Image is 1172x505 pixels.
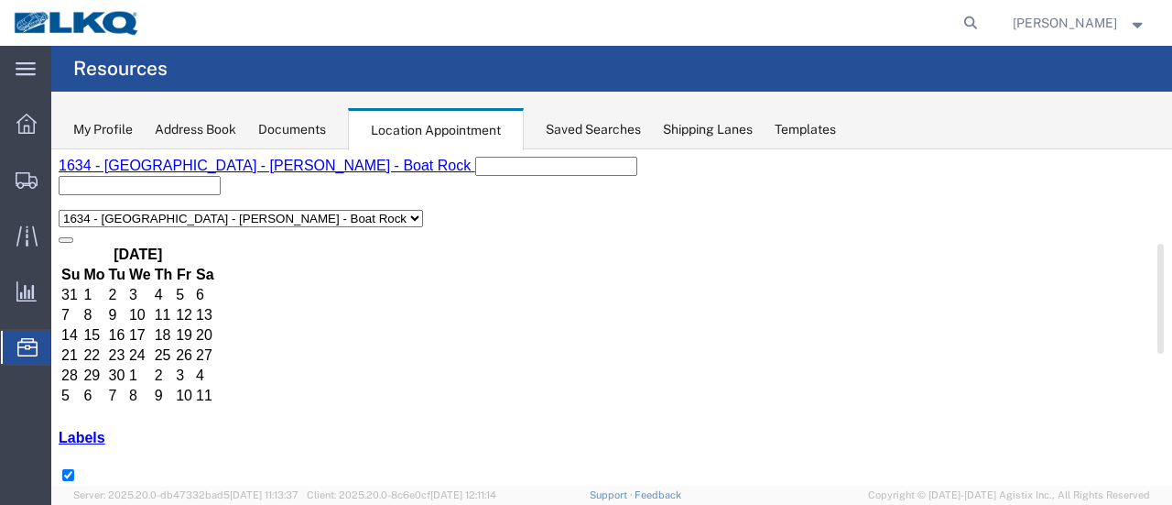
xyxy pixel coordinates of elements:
button: [PERSON_NAME] [1012,12,1147,34]
div: Saved Searches [546,120,641,139]
td: 20 [144,177,164,195]
td: 23 [57,197,75,215]
td: 3 [124,217,142,236]
td: 15 [31,177,54,195]
span: [DATE] 11:13:37 [230,489,298,500]
td: 17 [77,177,101,195]
div: Address Book [155,120,236,139]
td: 27 [144,197,164,215]
img: logo [13,9,141,37]
td: 26 [124,197,142,215]
td: 9 [57,157,75,175]
td: 1 [77,217,101,236]
div: My Profile [73,120,133,139]
a: Labels [7,280,54,296]
td: 5 [9,237,29,256]
a: Feedback [635,489,681,500]
td: 6 [31,237,54,256]
td: 25 [103,197,123,215]
span: Server: 2025.20.0-db47332bad5 [73,489,298,500]
td: 9 [103,237,123,256]
a: Support [590,489,635,500]
td: 30 [57,217,75,236]
td: 22 [31,197,54,215]
td: 16 [57,177,75,195]
div: Shipping Lanes [663,120,753,139]
span: Client: 2025.20.0-8c6e0cf [307,489,496,500]
td: 4 [144,217,164,236]
div: Location Appointment [348,108,524,150]
td: 14 [9,177,29,195]
iframe: FS Legacy Container [51,149,1172,486]
span: Copyright © [DATE]-[DATE] Agistix Inc., All Rights Reserved [868,488,1150,503]
td: 2 [103,217,123,236]
td: 7 [57,237,75,256]
td: 24 [77,197,101,215]
td: 8 [77,237,101,256]
td: 28 [9,217,29,236]
span: Sopha Sam [1013,13,1117,33]
td: 13 [144,157,164,175]
td: 11 [144,237,164,256]
td: 29 [31,217,54,236]
td: 10 [124,237,142,256]
td: 12 [124,157,142,175]
div: Templates [775,120,836,139]
td: 19 [124,177,142,195]
span: [DATE] 12:11:14 [430,489,496,500]
td: 21 [9,197,29,215]
h4: Resources [73,46,168,92]
td: 11 [103,157,123,175]
td: 18 [103,177,123,195]
div: Documents [258,120,326,139]
td: 10 [77,157,101,175]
